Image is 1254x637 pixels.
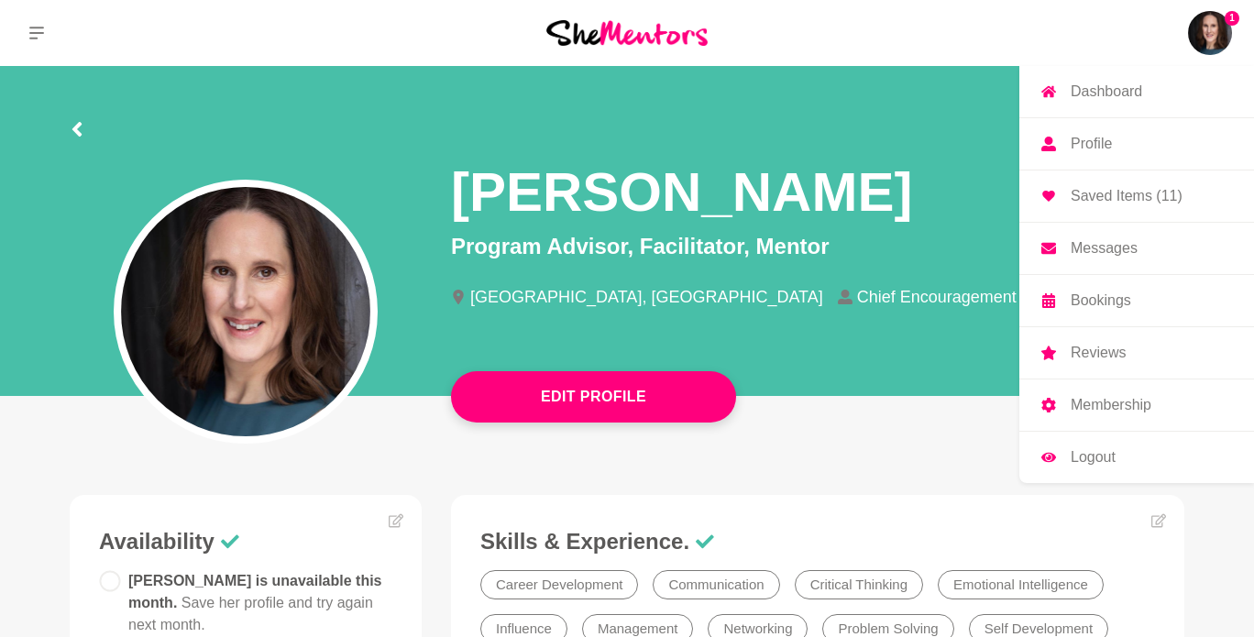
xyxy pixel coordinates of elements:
[451,158,912,226] h1: [PERSON_NAME]
[1188,11,1232,55] a: Julia Ridout1DashboardProfileSaved Items (11)MessagesBookingsReviewsMembershipLogout
[128,595,373,632] span: Save her profile and try again next month.
[1071,346,1126,360] p: Reviews
[1019,118,1254,170] a: Profile
[838,289,1084,305] li: Chief Encouragement Officer
[1188,11,1232,55] img: Julia Ridout
[480,528,1155,555] h3: Skills & Experience.
[1071,293,1131,308] p: Bookings
[1019,327,1254,379] a: Reviews
[546,20,708,45] img: She Mentors Logo
[1071,241,1138,256] p: Messages
[1019,275,1254,326] a: Bookings
[1071,189,1182,203] p: Saved Items (11)
[451,371,736,423] button: Edit Profile
[1071,137,1112,151] p: Profile
[1071,84,1142,99] p: Dashboard
[1071,398,1151,412] p: Membership
[99,528,392,555] h3: Availability
[1071,450,1116,465] p: Logout
[451,289,838,305] li: [GEOGRAPHIC_DATA], [GEOGRAPHIC_DATA]
[1019,223,1254,274] a: Messages
[1019,66,1254,117] a: Dashboard
[451,230,1184,263] p: Program Advisor, Facilitator, Mentor
[128,573,382,632] span: [PERSON_NAME] is unavailable this month.
[1225,11,1239,26] span: 1
[1019,170,1254,222] a: Saved Items (11)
